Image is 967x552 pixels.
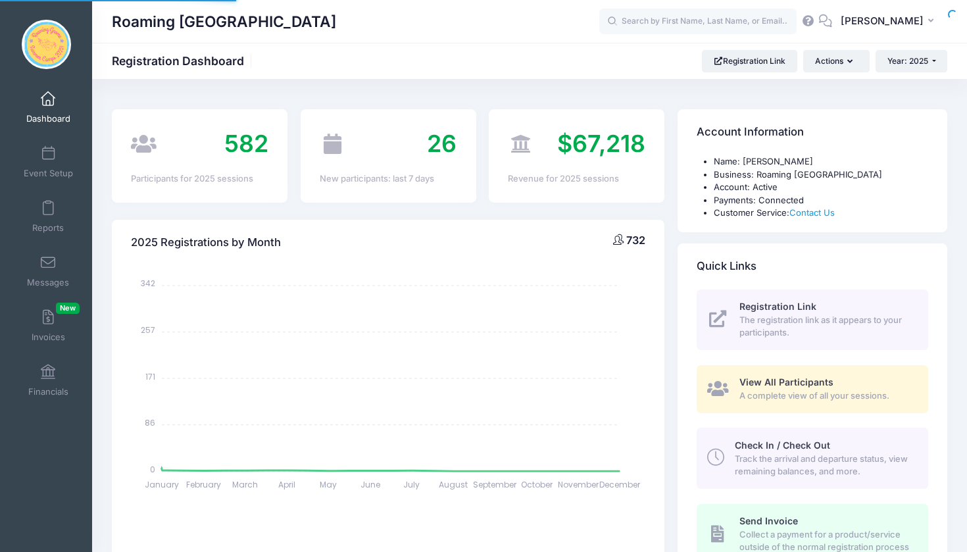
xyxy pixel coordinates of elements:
span: Financials [28,386,68,397]
span: Reports [32,222,64,234]
div: New participants: last 7 days [320,172,457,186]
tspan: May [320,479,337,490]
img: Roaming Gnome Theatre [22,20,71,69]
a: InvoicesNew [17,303,80,349]
a: View All Participants A complete view of all your sessions. [697,365,928,413]
tspan: December [600,479,641,490]
h1: Registration Dashboard [112,54,255,68]
button: [PERSON_NAME] [832,7,947,37]
h1: Roaming [GEOGRAPHIC_DATA] [112,7,336,37]
tspan: August [439,479,468,490]
div: Participants for 2025 sessions [131,172,268,186]
span: Messages [27,277,69,288]
span: Invoices [32,332,65,343]
span: New [56,303,80,314]
tspan: January [145,479,179,490]
a: Financials [17,357,80,403]
span: View All Participants [739,376,833,388]
tspan: October [521,479,553,490]
a: Messages [17,248,80,294]
span: Track the arrival and departure status, view remaining balances, and more. [735,453,913,478]
a: Dashboard [17,84,80,130]
h4: Account Information [697,114,804,151]
a: Event Setup [17,139,80,185]
div: Revenue for 2025 sessions [508,172,645,186]
span: Send Invoice [739,515,798,526]
tspan: 0 [150,463,155,474]
tspan: 257 [141,324,155,336]
tspan: 86 [145,417,155,428]
span: Dashboard [26,113,70,124]
a: Contact Us [789,207,835,218]
h4: Quick Links [697,247,756,285]
tspan: April [278,479,295,490]
span: Event Setup [24,168,73,179]
tspan: June [360,479,380,490]
a: Registration Link [702,50,797,72]
span: 732 [626,234,645,247]
button: Actions [803,50,869,72]
span: The registration link as it appears to your participants. [739,314,913,339]
li: Payments: Connected [714,194,928,207]
span: A complete view of all your sessions. [739,389,913,403]
span: 26 [427,129,457,158]
input: Search by First Name, Last Name, or Email... [599,9,797,35]
a: Reports [17,193,80,239]
span: Year: 2025 [887,56,928,66]
a: Check In / Check Out Track the arrival and departure status, view remaining balances, and more. [697,428,928,488]
span: $67,218 [557,129,645,158]
tspan: 342 [141,278,155,289]
tspan: November [558,479,599,490]
span: Registration Link [739,301,816,312]
h4: 2025 Registrations by Month [131,224,281,261]
li: Account: Active [714,181,928,194]
li: Customer Service: [714,207,928,220]
tspan: February [186,479,221,490]
button: Year: 2025 [876,50,947,72]
tspan: 171 [145,370,155,382]
tspan: September [474,479,518,490]
span: 582 [224,129,268,158]
li: Name: [PERSON_NAME] [714,155,928,168]
li: Business: Roaming [GEOGRAPHIC_DATA] [714,168,928,182]
tspan: July [404,479,420,490]
span: [PERSON_NAME] [841,14,924,28]
a: Registration Link The registration link as it appears to your participants. [697,289,928,350]
tspan: March [232,479,258,490]
span: Check In / Check Out [735,439,830,451]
